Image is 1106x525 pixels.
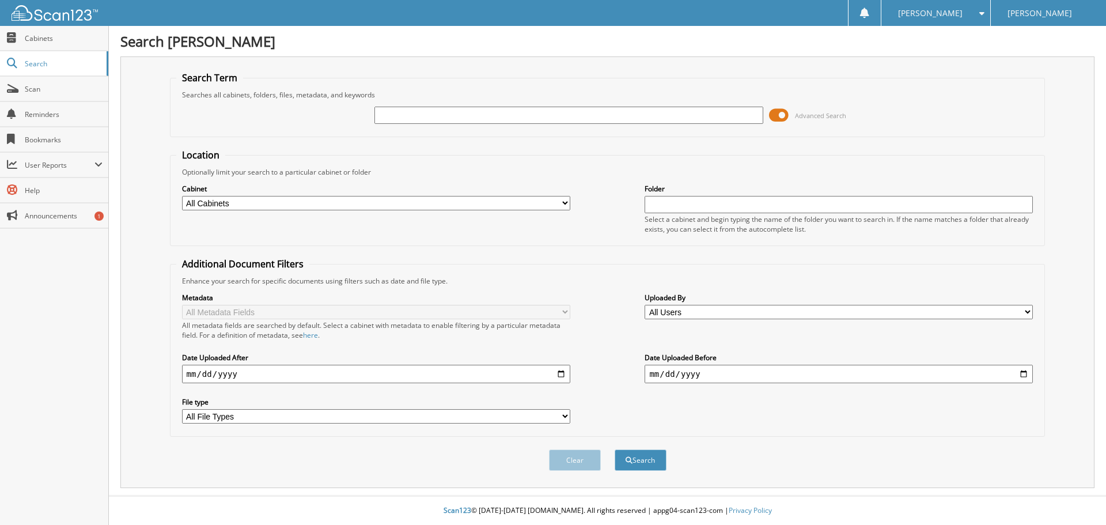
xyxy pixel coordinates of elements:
div: All metadata fields are searched by default. Select a cabinet with metadata to enable filtering b... [182,320,570,340]
span: Advanced Search [795,111,846,120]
legend: Additional Document Filters [176,258,309,270]
span: Scan123 [444,505,471,515]
div: Enhance your search for specific documents using filters such as date and file type. [176,276,1039,286]
img: scan123-logo-white.svg [12,5,98,21]
legend: Location [176,149,225,161]
label: Cabinet [182,184,570,194]
div: © [DATE]-[DATE] [DOMAIN_NAME]. All rights reserved | appg04-scan123-com | [109,497,1106,525]
span: Cabinets [25,33,103,43]
a: Privacy Policy [729,505,772,515]
label: Uploaded By [645,293,1033,303]
label: Date Uploaded Before [645,353,1033,362]
button: Search [615,450,666,471]
div: Searches all cabinets, folders, files, metadata, and keywords [176,90,1039,100]
a: here [303,330,318,340]
span: [PERSON_NAME] [1007,10,1072,17]
span: User Reports [25,160,94,170]
legend: Search Term [176,71,243,84]
iframe: Chat Widget [1048,470,1106,525]
span: Scan [25,84,103,94]
h1: Search [PERSON_NAME] [120,32,1094,51]
span: Reminders [25,109,103,119]
span: [PERSON_NAME] [898,10,963,17]
button: Clear [549,450,601,471]
input: end [645,365,1033,383]
label: Date Uploaded After [182,353,570,362]
span: Search [25,59,101,69]
label: Folder [645,184,1033,194]
span: Announcements [25,211,103,221]
div: Select a cabinet and begin typing the name of the folder you want to search in. If the name match... [645,214,1033,234]
label: File type [182,397,570,407]
div: 1 [94,211,104,221]
span: Help [25,186,103,195]
label: Metadata [182,293,570,303]
div: Optionally limit your search to a particular cabinet or folder [176,167,1039,177]
span: Bookmarks [25,135,103,145]
input: start [182,365,570,383]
